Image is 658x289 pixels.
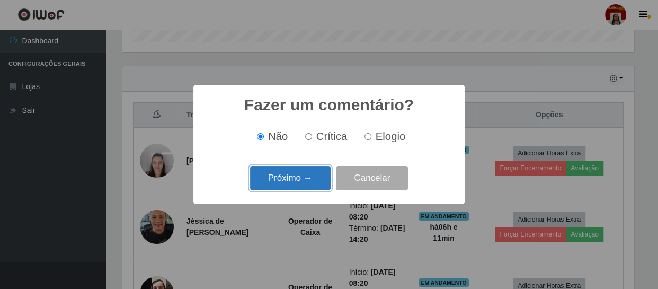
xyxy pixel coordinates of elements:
[244,95,414,115] h2: Fazer um comentário?
[250,166,331,191] button: Próximo →
[364,133,371,140] input: Elogio
[336,166,408,191] button: Cancelar
[316,130,348,142] span: Crítica
[376,130,405,142] span: Elogio
[305,133,312,140] input: Crítica
[268,130,288,142] span: Não
[257,133,264,140] input: Não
